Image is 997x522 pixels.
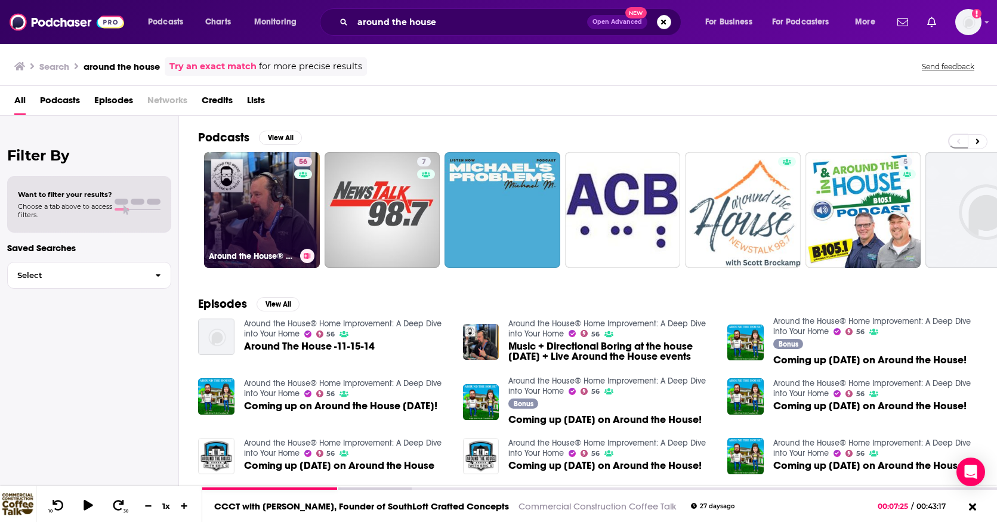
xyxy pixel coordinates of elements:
[691,503,734,509] div: 27 days ago
[773,355,967,365] span: Coming up [DATE] on Around the House!
[972,9,981,18] svg: Add a profile image
[903,156,908,168] span: 5
[764,13,847,32] button: open menu
[773,378,971,399] a: Around the House® Home Improvement: A Deep Dive into Your Home
[205,14,231,30] span: Charts
[773,461,967,471] a: Coming up Saturday on Around the House!
[855,14,875,30] span: More
[316,390,335,397] a: 56
[463,324,499,360] img: Music + Directional Boring at the house today + Live Around the House events
[508,461,702,471] span: Coming up [DATE] on Around the House!
[244,401,437,411] a: Coming up on Around the House Saturday!
[204,152,320,268] a: 56Around the House® Home Improvement: A Deep Dive into Your Home
[508,415,702,425] span: Coming up [DATE] on Around the House!
[326,391,335,397] span: 56
[244,341,375,351] a: Around The House -11-15-14
[18,202,112,219] span: Choose a tab above to access filters.
[727,325,764,361] img: Coming up Saturday on Around the House!
[518,501,677,512] a: Commercial Construction Coffee Talk
[845,328,865,335] a: 56
[422,156,426,168] span: 7
[257,297,300,311] button: View All
[773,316,971,336] a: Around the House® Home Improvement: A Deep Dive into Your Home
[581,388,600,395] a: 56
[198,296,300,311] a: EpisodesView All
[198,130,249,145] h2: Podcasts
[14,91,26,115] span: All
[727,378,764,415] img: Coming up Saturday on Around the House!
[899,157,912,166] a: 5
[246,13,312,32] button: open menu
[856,451,865,456] span: 56
[331,8,693,36] div: Search podcasts, credits, & more...
[773,438,971,458] a: Around the House® Home Improvement: A Deep Dive into Your Home
[198,438,234,474] img: Coming up Saturday on Around the House
[8,271,146,279] span: Select
[911,502,913,511] span: /
[156,501,177,511] div: 1 x
[955,9,981,35] span: Logged in as billthrelkeld
[463,438,499,474] img: Coming up Saturday on Around the House!
[108,499,131,514] button: 30
[845,390,865,397] a: 56
[591,389,600,394] span: 56
[463,384,499,421] img: Coming up Saturday on Around the House!
[294,157,312,166] a: 56
[259,131,302,145] button: View All
[247,91,265,115] a: Lists
[508,341,713,362] a: Music + Directional Boring at the house today + Live Around the House events
[18,190,112,199] span: Want to filter your results?
[514,400,533,407] span: Bonus
[7,262,171,289] button: Select
[39,61,69,72] h3: Search
[893,12,913,32] a: Show notifications dropdown
[148,14,183,30] span: Podcasts
[417,157,431,166] a: 7
[508,461,702,471] a: Coming up Saturday on Around the House!
[198,130,302,145] a: PodcastsView All
[244,461,434,471] span: Coming up [DATE] on Around the House
[209,251,295,261] h3: Around the House® Home Improvement: A Deep Dive into Your Home
[147,91,187,115] span: Networks
[956,458,985,486] div: Open Intercom Messenger
[508,319,706,339] a: Around the House® Home Improvement: A Deep Dive into Your Home
[214,501,509,512] a: CCCT with [PERSON_NAME], Founder of SouthLoft Crafted Concepts
[326,451,335,456] span: 56
[84,61,160,72] h3: around the house
[202,91,233,115] span: Credits
[198,378,234,415] img: Coming up on Around the House Saturday!
[259,60,362,73] span: for more precise results
[918,61,978,72] button: Send feedback
[591,451,600,456] span: 56
[727,438,764,474] img: Coming up Saturday on Around the House!
[316,331,335,338] a: 56
[592,19,642,25] span: Open Advanced
[244,461,434,471] a: Coming up Saturday on Around the House
[955,9,981,35] button: Show profile menu
[591,332,600,337] span: 56
[299,156,307,168] span: 56
[878,502,911,511] span: 00:07:25
[587,15,647,29] button: Open AdvancedNew
[40,91,80,115] a: Podcasts
[7,147,171,164] h2: Filter By
[140,13,199,32] button: open menu
[198,296,247,311] h2: Episodes
[773,401,967,411] span: Coming up [DATE] on Around the House!
[244,319,442,339] a: Around the House® Home Improvement: A Deep Dive into Your Home
[198,319,234,355] img: Around The House -11-15-14
[625,7,647,18] span: New
[10,11,124,33] img: Podchaser - Follow, Share and Rate Podcasts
